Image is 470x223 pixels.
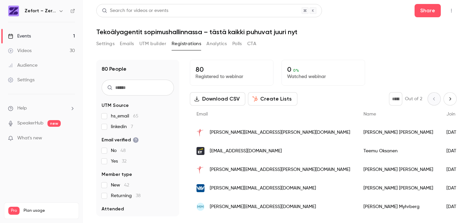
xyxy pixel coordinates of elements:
button: UTM builder [139,38,166,49]
button: Polls [232,38,242,49]
iframe: Noticeable Trigger [67,135,75,141]
img: vav.fi [196,184,204,192]
p: Registered to webinar [196,73,268,80]
span: Join date [446,112,467,116]
span: What's new [17,135,42,142]
div: [PERSON_NAME] [PERSON_NAME] [357,123,440,142]
span: 38 [136,193,141,198]
span: 7 [131,124,133,129]
button: Emails [120,38,134,49]
span: MM [197,204,204,210]
button: Create Lists [248,92,297,106]
span: [PERSON_NAME][EMAIL_ADDRESS][PERSON_NAME][DOMAIN_NAME] [210,166,350,173]
img: pohjantahti.fi [196,128,204,136]
li: help-dropdown-opener [8,105,75,112]
span: [PERSON_NAME][EMAIL_ADDRESS][PERSON_NAME][DOMAIN_NAME] [210,129,350,136]
span: Name [363,112,376,116]
div: Teemu Oksanen [357,142,440,160]
button: Analytics [206,38,227,49]
span: Yes [111,158,126,165]
div: Settings [8,77,35,83]
div: [PERSON_NAME] [PERSON_NAME] [357,179,440,197]
span: [PERSON_NAME][EMAIL_ADDRESS][DOMAIN_NAME] [210,185,316,192]
span: Help [17,105,27,112]
span: 65 [133,114,138,118]
span: Attended [102,206,124,212]
img: pohjantahti.fi [196,166,204,174]
span: New [111,182,129,188]
span: 0 % [293,68,299,73]
span: Email [196,112,208,116]
span: [PERSON_NAME][EMAIL_ADDRESS][DOMAIN_NAME] [210,203,316,210]
span: No [111,147,126,154]
div: Events [8,33,31,39]
div: Videos [8,47,32,54]
div: Search for videos or events [102,7,168,14]
span: Member type [102,171,132,178]
span: Email verified [102,137,139,143]
h1: 80 People [102,65,126,73]
span: new [47,120,61,127]
button: Download CSV [190,92,245,106]
span: UTM Source [102,102,129,109]
button: Next page [443,92,457,106]
p: Watched webinar [287,73,359,80]
h1: Tekoälyagentit sopimushallinnassa – tästä kaikki puhuvat juuri nyt [96,28,457,36]
span: hs_email [111,113,138,119]
span: linkedin [111,123,133,130]
span: [EMAIL_ADDRESS][DOMAIN_NAME] [210,148,282,155]
span: 32 [122,159,126,164]
span: 42 [124,183,129,187]
div: [PERSON_NAME] [PERSON_NAME] [357,160,440,179]
button: Settings [96,38,115,49]
p: 0 [287,65,359,73]
div: Audience [8,62,38,69]
a: SpeakerHub [17,120,43,127]
img: fi.ey.com [196,147,204,155]
div: [PERSON_NAME] Myhrberg [357,197,440,216]
button: Share [415,4,441,17]
p: Out of 2 [405,96,422,102]
span: Returning [111,192,141,199]
button: CTA [247,38,256,49]
h6: Zefort – Zero-Effort Contract Management [25,8,56,14]
img: Zefort – Zero-Effort Contract Management [8,6,19,16]
p: 80 [196,65,268,73]
span: Plan usage [24,208,75,213]
span: Pro [8,207,20,215]
button: Registrations [172,38,201,49]
span: 48 [120,148,126,153]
